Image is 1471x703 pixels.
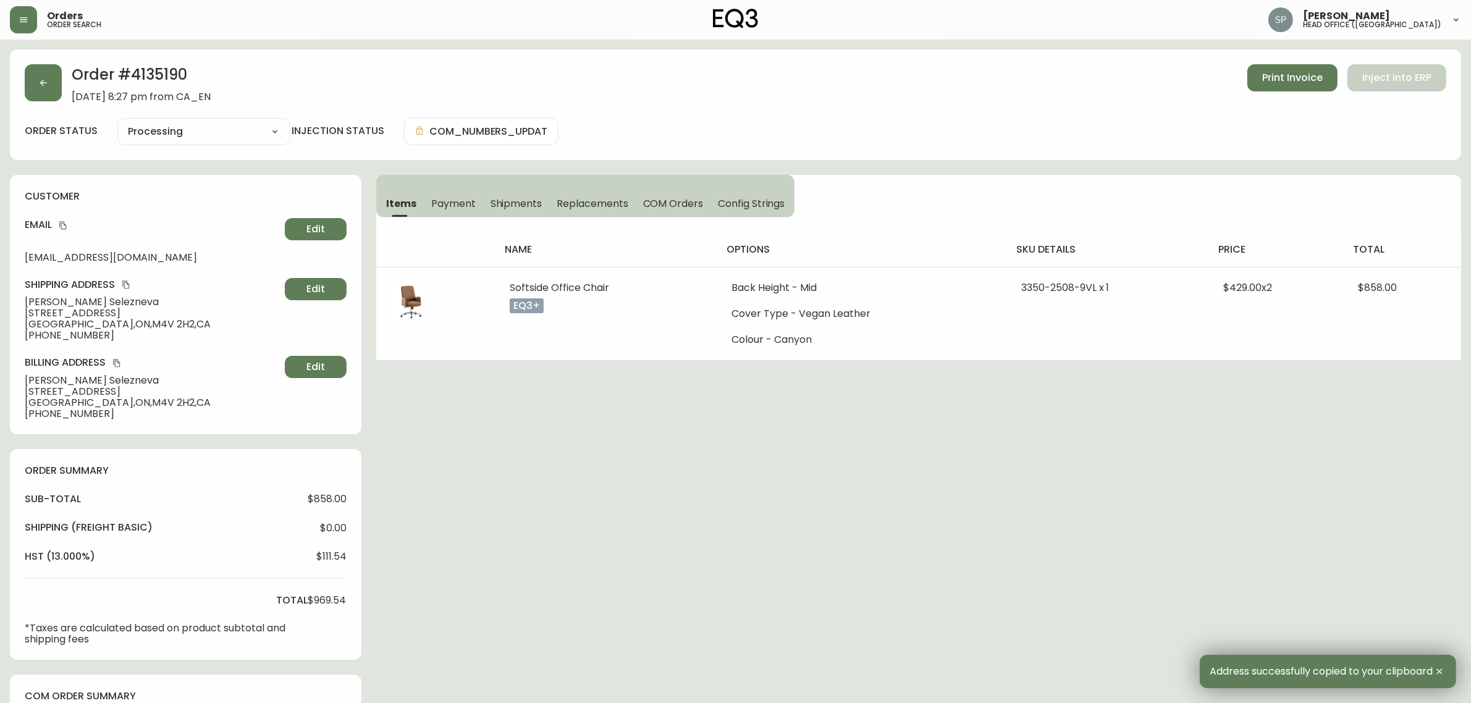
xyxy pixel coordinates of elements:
span: $0.00 [320,523,347,534]
h4: injection status [292,124,384,138]
span: [STREET_ADDRESS] [25,308,280,319]
li: Cover Type - Vegan Leather [731,308,992,319]
h4: com order summary [25,689,347,703]
span: [DATE] 8:27 pm from CA_EN [72,91,211,103]
span: Shipments [491,197,542,210]
h4: Email [25,218,280,232]
span: $429.00 x 2 [1223,280,1272,295]
img: 0cb179e7bf3690758a1aaa5f0aafa0b4 [1268,7,1293,32]
span: 3350-2508-9VL x 1 [1021,280,1110,295]
span: Payment [431,197,476,210]
span: COM Orders [643,197,704,210]
h4: customer [25,190,347,203]
span: $111.54 [316,551,347,562]
li: Back Height - Mid [731,282,992,293]
h4: name [505,243,707,256]
h5: order search [47,21,101,28]
span: [PHONE_NUMBER] [25,408,280,419]
span: [PHONE_NUMBER] [25,330,280,341]
h4: price [1218,243,1333,256]
span: Config Strings [718,197,785,210]
h2: Order # 4135190 [72,64,211,91]
img: logo [713,9,759,28]
span: $858.00 [308,494,347,505]
p: eq3+ [510,298,544,313]
h4: total [1353,243,1451,256]
span: Edit [306,282,325,296]
button: copy [120,279,132,291]
span: [GEOGRAPHIC_DATA] , ON , M4V 2H2 , CA [25,319,280,330]
h4: options [727,243,997,256]
span: [EMAIL_ADDRESS][DOMAIN_NAME] [25,252,280,263]
span: $858.00 [1358,280,1397,295]
label: order status [25,124,98,138]
button: Edit [285,278,347,300]
span: [GEOGRAPHIC_DATA] , ON , M4V 2H2 , CA [25,397,280,408]
button: Edit [285,218,347,240]
button: Print Invoice [1247,64,1338,91]
span: $969.54 [308,595,346,606]
span: [PERSON_NAME] [1303,11,1390,21]
h4: total [276,594,308,607]
h4: Shipping ( Freight Basic ) [25,521,153,534]
span: [STREET_ADDRESS] [25,386,280,397]
button: copy [111,357,123,369]
h4: sku details [1016,243,1199,256]
span: Address successfully copied to your clipboard [1210,666,1433,677]
span: Edit [306,360,325,374]
span: Replacements [557,197,628,210]
h4: order summary [25,464,347,478]
button: Edit [285,356,347,378]
h5: head office ([GEOGRAPHIC_DATA]) [1303,21,1441,28]
span: [PERSON_NAME] Selezneva [25,375,280,386]
span: Softside Office Chair [510,280,609,295]
span: [PERSON_NAME] Selezneva [25,297,280,308]
span: Items [386,197,416,210]
h4: hst (13.000%) [25,550,95,563]
span: Print Invoice [1262,71,1323,85]
img: 704182ba-2055-4e97-afd8-58f8bfb034e1Optional[softside-vegan-leather-brown-office-chair].jpg [391,282,431,322]
span: Edit [306,222,325,236]
span: Orders [47,11,83,21]
h4: Billing Address [25,356,280,369]
p: *Taxes are calculated based on product subtotal and shipping fees [25,623,308,645]
button: copy [57,219,69,232]
li: Colour - Canyon [731,334,992,345]
h4: sub-total [25,492,81,506]
h4: Shipping Address [25,278,280,292]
